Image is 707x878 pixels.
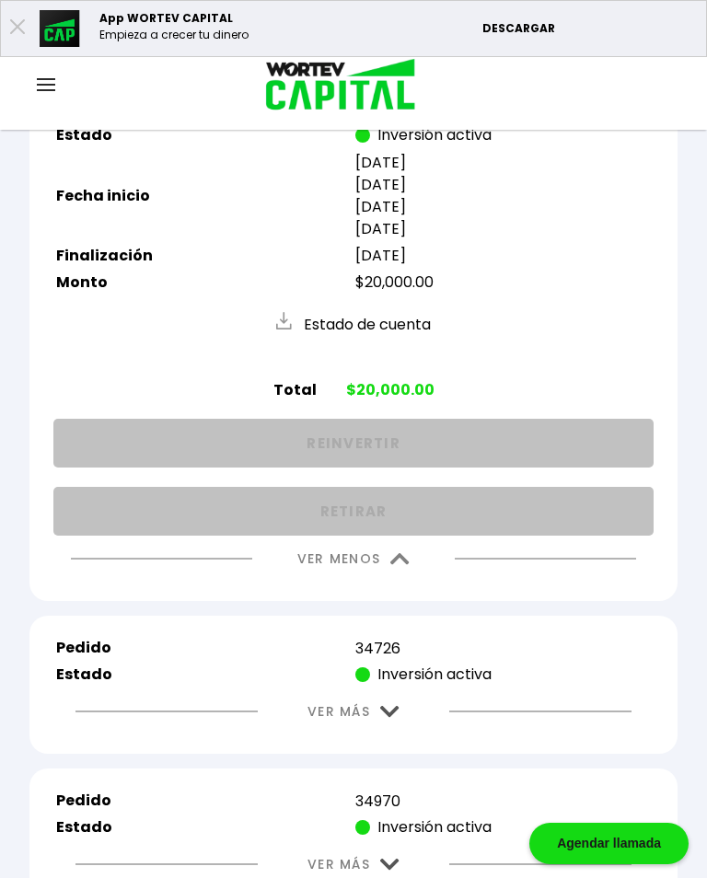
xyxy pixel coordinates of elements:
[354,636,652,661] td: 34726
[482,20,697,37] p: DESCARGAR
[304,314,431,335] span: Estado de cuenta
[355,124,651,146] p: Inversión activa
[380,859,400,871] img: flecha abajo
[99,10,249,27] p: App WORTEV CAPITAL
[99,27,249,43] p: Empieza a crecer tu dinero
[529,823,689,864] div: Agendar llamada
[247,56,423,116] img: logo_wortev_capital
[56,271,108,293] b: Monto
[56,245,153,266] b: Finalización
[53,487,654,536] button: RETIRAR
[56,637,111,659] b: Pedido
[297,549,380,569] a: VER MENOS
[280,688,427,735] button: VER MÁS
[270,536,437,583] button: VER MENOS
[380,706,400,718] img: flecha abajo
[56,790,111,812] b: Pedido
[390,553,410,565] img: flecha arriba
[273,379,317,400] b: Total
[355,816,651,838] p: Inversión activa
[56,816,112,838] b: Estado
[355,664,651,686] p: Inversión activa
[53,419,654,468] button: REINVERTIR
[40,10,81,47] img: appicon
[346,379,435,400] b: $20,000.00
[56,185,150,206] b: Fecha inicio
[355,152,651,240] p: [DATE] [DATE] [DATE] [DATE]
[354,789,652,814] td: 34970
[355,271,434,293] span: $20,000.00
[307,702,370,722] a: VER MÁS
[37,78,55,91] img: hamburguer-menu2
[56,124,112,146] b: Estado
[56,664,112,686] b: Estado
[276,312,292,329] img: descargaestado.eba797a9.svg
[307,855,370,874] a: VER MÁS
[354,243,652,268] td: [DATE]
